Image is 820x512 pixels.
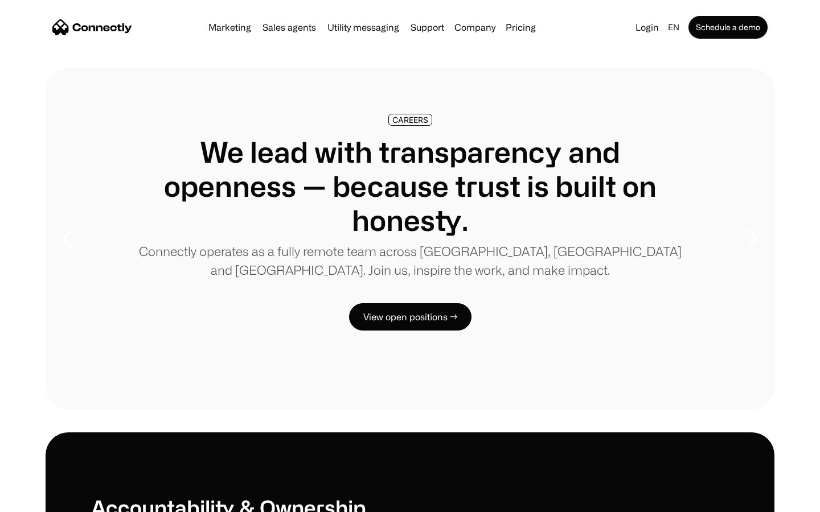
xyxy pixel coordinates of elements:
a: Utility messaging [323,23,404,32]
a: Marketing [204,23,256,32]
a: Schedule a demo [688,16,768,39]
div: CAREERS [392,115,428,124]
p: Connectly operates as a fully remote team across [GEOGRAPHIC_DATA], [GEOGRAPHIC_DATA] and [GEOGRA... [137,242,683,279]
ul: Language list [23,492,68,508]
a: Sales agents [258,23,321,32]
a: Login [631,19,663,35]
a: Support [406,23,449,32]
a: Pricing [501,23,540,32]
div: Company [454,19,495,35]
aside: Language selected: English [11,491,68,508]
div: en [668,19,679,35]
h1: We lead with transparency and openness — because trust is built on honesty. [137,135,683,237]
a: View open positions → [349,303,471,331]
